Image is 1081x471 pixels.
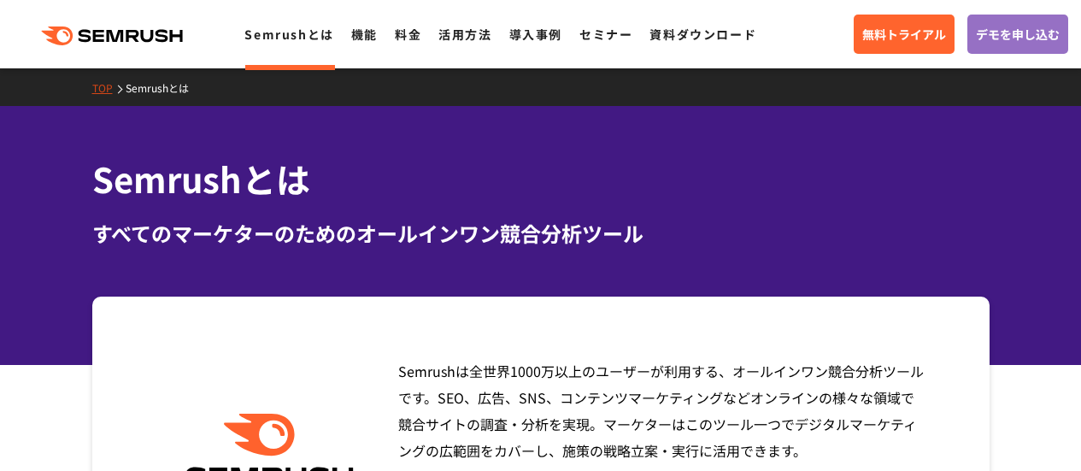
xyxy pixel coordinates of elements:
span: 無料トライアル [862,25,946,44]
a: デモを申し込む [967,15,1068,54]
a: TOP [92,80,126,95]
a: 機能 [351,26,378,43]
a: 活用方法 [438,26,491,43]
a: 無料トライアル [854,15,955,54]
a: Semrushとは [244,26,333,43]
a: Semrushとは [126,80,202,95]
a: セミナー [579,26,632,43]
a: 料金 [395,26,421,43]
span: デモを申し込む [976,25,1060,44]
a: 導入事例 [509,26,562,43]
a: 資料ダウンロード [649,26,756,43]
h1: Semrushとは [92,154,990,204]
div: すべてのマーケターのためのオールインワン競合分析ツール [92,218,990,249]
